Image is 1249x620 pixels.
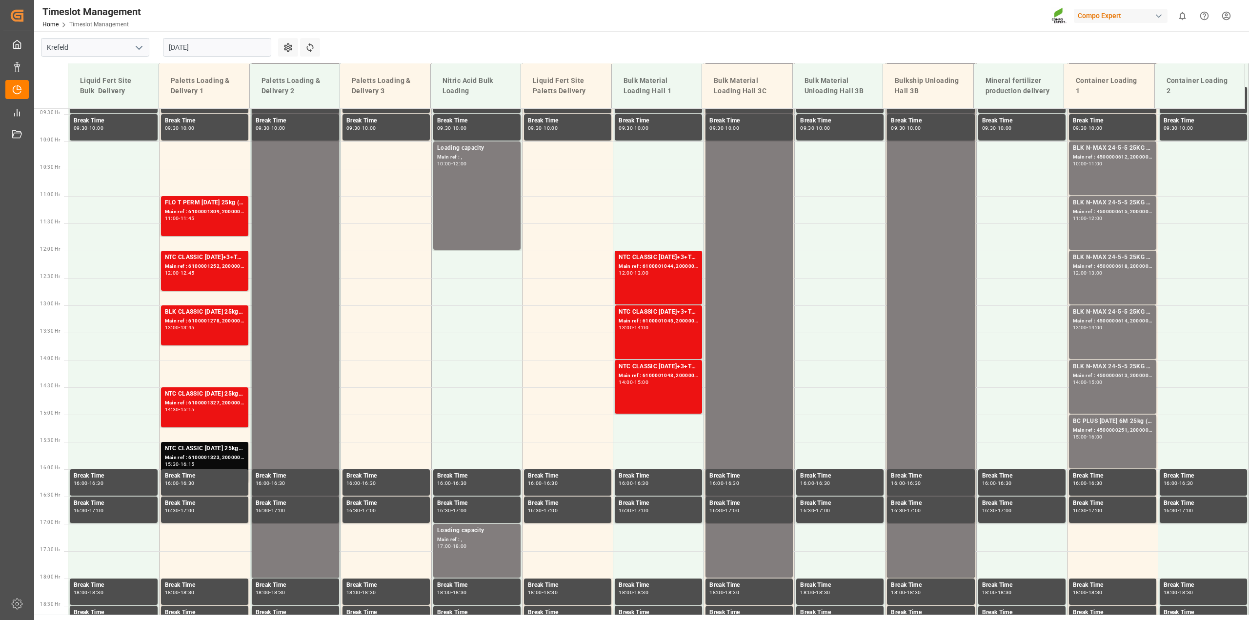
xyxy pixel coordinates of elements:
div: Break Time [619,499,698,508]
div: Loading capacity [437,143,517,153]
div: - [179,508,180,513]
div: Break Time [800,116,880,126]
div: 16:30 [453,481,467,485]
div: Break Time [437,471,517,481]
div: 14:00 [634,325,648,330]
div: 18:00 [346,590,361,595]
div: 16:30 [800,508,814,513]
div: Timeslot Management [42,4,141,19]
button: show 0 new notifications [1171,5,1193,27]
div: Break Time [1073,471,1152,481]
div: Break Time [891,116,970,126]
div: Break Time [800,471,880,481]
div: - [451,126,453,130]
div: 18:00 [453,544,467,548]
div: 18:30 [181,590,195,595]
div: - [179,407,180,412]
div: BLK CLASSIC [DATE] 25kg(x40)D,EN,PL,FNL;SPORTICA K 30-0-10 26%UH 25kg (x40) INT;FTL SP 18-5-8 25k... [165,307,244,317]
div: - [88,508,89,513]
div: 16:00 [74,481,88,485]
div: Break Time [74,580,154,590]
div: Mineral fertilizer production delivery [982,72,1056,100]
span: 17:00 Hr [40,520,60,525]
div: - [361,126,362,130]
div: 10:00 [453,126,467,130]
div: 16:30 [256,508,270,513]
div: 12:45 [181,271,195,275]
div: - [451,544,453,548]
div: 16:30 [1179,481,1193,485]
div: 09:30 [800,126,814,130]
div: 16:30 [907,481,921,485]
div: 16:30 [1088,481,1103,485]
div: 17:00 [907,508,921,513]
div: Break Time [709,499,789,508]
div: 17:00 [453,508,467,513]
div: 10:00 [362,126,376,130]
div: 16:30 [74,508,88,513]
span: 12:30 Hr [40,274,60,279]
div: 16:30 [1073,508,1087,513]
div: - [905,126,907,130]
div: Main ref : 4500000618, 2000000562; [1073,262,1152,271]
div: Break Time [256,116,335,126]
div: 16:00 [1088,435,1103,439]
div: Container Loading 2 [1163,72,1237,100]
div: - [179,462,180,466]
span: 13:30 Hr [40,328,60,334]
div: Break Time [982,116,1062,126]
div: 13:00 [1073,325,1087,330]
div: Break Time [528,499,607,508]
div: - [451,481,453,485]
div: Loading capacity [437,526,517,536]
div: 16:00 [1073,481,1087,485]
img: Screenshot%202023-09-29%20at%2010.02.21.png_1712312052.png [1051,7,1067,24]
div: 10:00 [725,126,739,130]
div: Break Time [256,499,335,508]
div: 10:00 [271,126,285,130]
div: BLK N-MAX 24-5-5 25KG (x42) INT MTO; [1073,362,1152,372]
span: 09:30 Hr [40,110,60,115]
div: - [1178,126,1179,130]
div: 16:30 [528,508,542,513]
div: 16:15 [181,462,195,466]
div: - [633,508,634,513]
div: 12:00 [1073,271,1087,275]
div: Break Time [74,471,154,481]
div: - [542,508,544,513]
div: - [179,271,180,275]
div: - [542,126,544,130]
div: 16:00 [982,481,996,485]
div: - [996,481,997,485]
div: 16:30 [998,481,1012,485]
div: 14:00 [1073,380,1087,384]
div: - [269,590,271,595]
div: Break Time [1164,580,1243,590]
div: Main ref : , [437,536,517,544]
div: 17:00 [1088,508,1103,513]
div: 17:00 [634,508,648,513]
div: 16:30 [544,481,558,485]
button: Help Center [1193,5,1215,27]
div: Break Time [619,471,698,481]
div: Break Time [528,471,607,481]
span: 16:00 Hr [40,465,60,470]
div: - [179,325,180,330]
div: 17:00 [181,508,195,513]
div: 13:00 [634,271,648,275]
div: 10:00 [89,126,103,130]
div: Paletts Loading & Delivery 2 [258,72,332,100]
div: 17:00 [725,508,739,513]
button: open menu [131,40,146,55]
div: Bulk Material Unloading Hall 3B [801,72,875,100]
div: Break Time [74,116,154,126]
div: 10:00 [634,126,648,130]
div: 12:00 [165,271,179,275]
div: 16:30 [709,508,724,513]
div: Main ref : 6100001045, 2000000209; [619,317,698,325]
div: 09:30 [346,126,361,130]
div: 16:00 [1164,481,1178,485]
div: Break Time [528,580,607,590]
div: 17:00 [544,508,558,513]
div: 15:30 [165,462,179,466]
